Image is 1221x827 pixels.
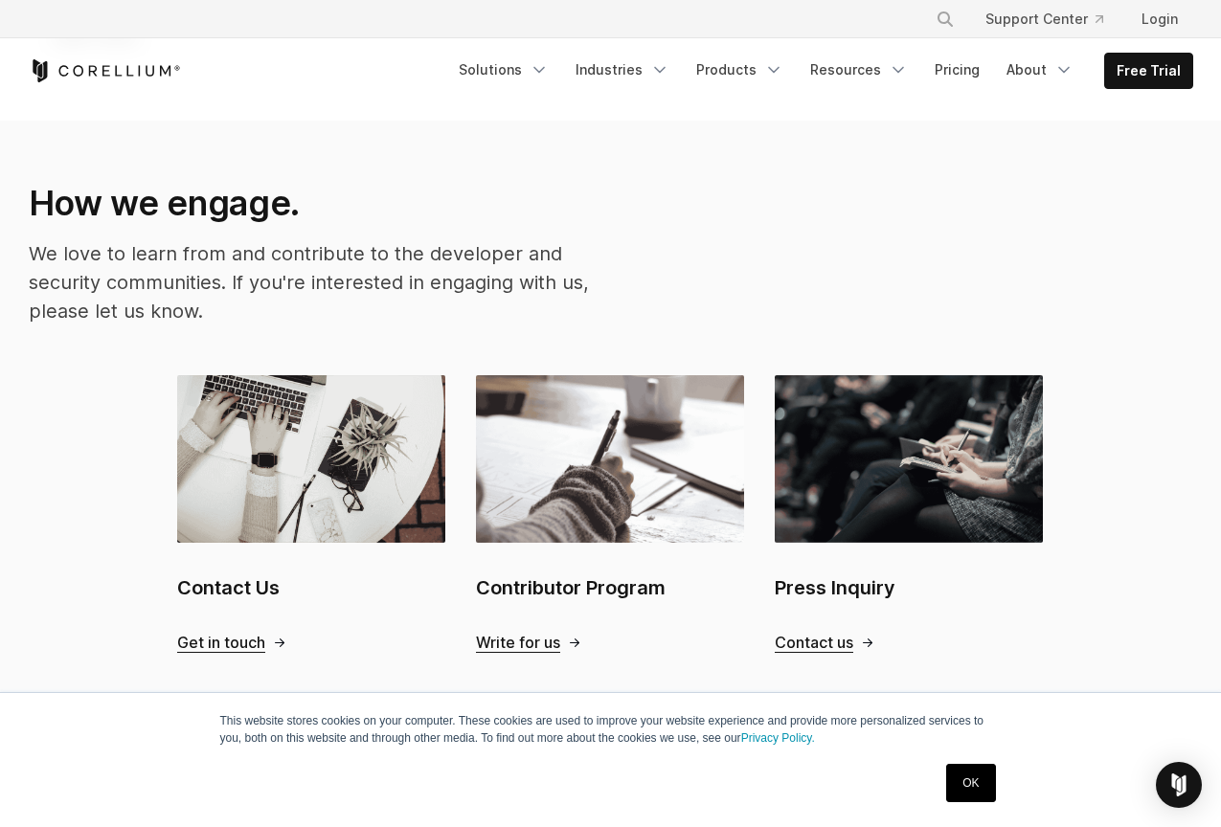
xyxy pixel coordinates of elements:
[775,375,1043,542] img: Press Inquiry
[923,53,991,87] a: Pricing
[1105,54,1192,88] a: Free Trial
[775,573,1043,602] h2: Press Inquiry
[946,764,995,802] a: OK
[928,2,962,36] button: Search
[775,633,853,653] span: Contact us
[476,633,560,653] span: Write for us
[177,375,445,542] img: Contact Us
[29,59,181,82] a: Corellium Home
[970,2,1119,36] a: Support Center
[799,53,919,87] a: Resources
[1126,2,1193,36] a: Login
[177,573,445,602] h2: Contact Us
[685,53,795,87] a: Products
[220,712,1002,747] p: This website stores cookies on your computer. These cookies are used to improve your website expe...
[476,375,744,542] img: Contributor Program
[447,53,560,87] a: Solutions
[177,633,265,653] span: Get in touch
[741,731,815,745] a: Privacy Policy.
[29,182,592,224] h2: How we engage.
[775,375,1043,652] a: Press Inquiry Press Inquiry Contact us
[913,2,1193,36] div: Navigation Menu
[476,375,744,652] a: Contributor Program Contributor Program Write for us
[1156,762,1202,808] div: Open Intercom Messenger
[29,239,592,325] p: We love to learn from and contribute to the developer and security communities. If you're interes...
[476,573,744,602] h2: Contributor Program
[564,53,681,87] a: Industries
[447,53,1193,89] div: Navigation Menu
[177,375,445,652] a: Contact Us Contact Us Get in touch
[995,53,1085,87] a: About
